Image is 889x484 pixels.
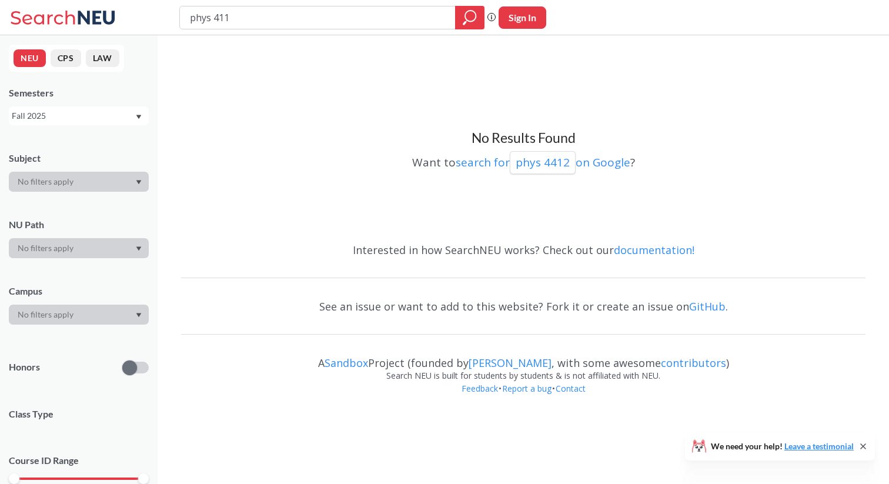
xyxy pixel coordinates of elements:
a: documentation! [614,243,694,257]
div: Subject [9,152,149,165]
div: See an issue or want to add to this website? Fork it or create an issue on . [181,289,865,323]
div: magnifying glass [455,6,484,29]
div: Dropdown arrow [9,238,149,258]
div: Campus [9,285,149,298]
a: Sandbox [325,356,368,370]
svg: Dropdown arrow [136,246,142,251]
a: search forphys 4412on Google [456,155,630,170]
svg: Dropdown arrow [136,115,142,119]
svg: Dropdown arrow [136,180,142,185]
div: Semesters [9,86,149,99]
div: A Project (founded by , with some awesome ) [181,346,865,369]
a: Contact [555,383,586,394]
button: LAW [86,49,119,67]
a: Report a bug [502,383,552,394]
a: Leave a testimonial [784,441,854,451]
p: phys 4412 [516,155,570,171]
div: Dropdown arrow [9,172,149,192]
div: Dropdown arrow [9,305,149,325]
button: CPS [51,49,81,67]
div: • • [181,382,865,413]
button: Sign In [499,6,546,29]
a: Feedback [461,383,499,394]
a: GitHub [689,299,726,313]
div: Search NEU is built for students by students & is not affiliated with NEU. [181,369,865,382]
a: [PERSON_NAME] [469,356,552,370]
p: Honors [9,361,40,374]
span: We need your help! [711,442,854,450]
div: Want to ? [181,147,865,174]
svg: Dropdown arrow [136,313,142,318]
a: contributors [661,356,726,370]
button: NEU [14,49,46,67]
input: Class, professor, course number, "phrase" [189,8,447,28]
div: Fall 2025Dropdown arrow [9,106,149,125]
h3: No Results Found [181,129,865,147]
span: Class Type [9,408,149,420]
div: Fall 2025 [12,109,135,122]
div: Interested in how SearchNEU works? Check out our [181,233,865,267]
p: Course ID Range [9,454,149,468]
svg: magnifying glass [463,9,477,26]
div: NU Path [9,218,149,231]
